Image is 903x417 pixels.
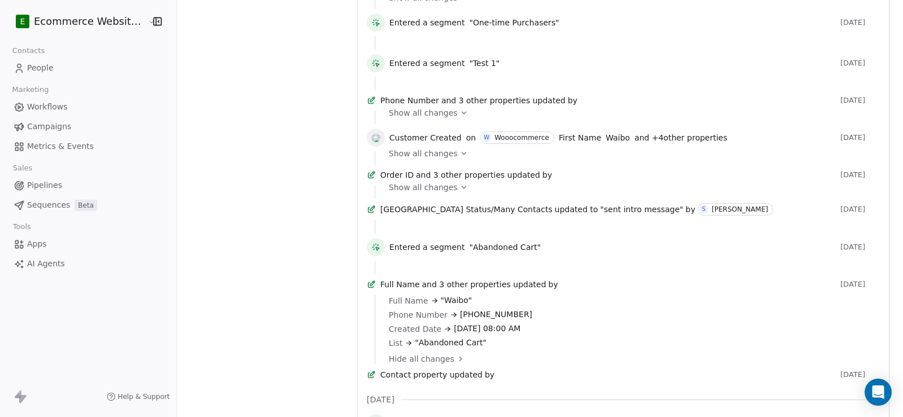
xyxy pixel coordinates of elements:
[712,205,768,213] div: [PERSON_NAME]
[20,16,25,27] span: E
[380,279,420,290] span: Full Name
[415,337,486,349] span: "Abandoned Cart"
[389,242,465,253] span: Entered a segment
[416,169,540,181] span: and 3 other properties updated
[389,107,872,118] a: Show all changes
[484,133,489,142] div: W
[9,59,168,77] a: People
[9,176,168,195] a: Pipelines
[542,169,552,181] span: by
[555,204,598,215] span: updated to
[34,14,145,29] span: Ecommerce Website Builder
[8,160,37,177] span: Sales
[389,353,872,365] a: Hide all changes
[840,170,880,179] span: [DATE]
[466,132,476,143] span: on
[389,148,872,159] a: Show all changes
[840,18,880,27] span: [DATE]
[840,133,880,142] span: [DATE]
[389,132,462,143] span: Customer Created
[8,218,36,235] span: Tools
[389,295,428,306] span: Full Name
[389,107,458,118] span: Show all changes
[865,379,892,406] div: Open Intercom Messenger
[27,258,65,270] span: AI Agents
[460,309,532,321] span: [PHONE_NUMBER]
[389,309,448,321] span: Phone Number
[14,12,140,31] button: EEcommerce Website Builder
[389,148,458,159] span: Show all changes
[371,133,380,142] img: woocommerce.svg
[413,369,483,380] span: property updated
[27,238,47,250] span: Apps
[840,205,880,214] span: [DATE]
[686,204,695,215] span: by
[559,132,601,143] span: First Name
[389,337,402,349] span: List
[568,95,577,106] span: by
[9,137,168,156] a: Metrics & Events
[422,279,546,290] span: and 3 other properties updated
[634,132,727,143] span: and + 4 other properties
[389,182,872,193] a: Show all changes
[9,254,168,273] a: AI Agents
[9,235,168,253] a: Apps
[389,58,465,69] span: Entered a segment
[441,295,472,306] span: "Waibo"
[380,369,411,380] span: Contact
[9,196,168,214] a: SequencesBeta
[840,280,880,289] span: [DATE]
[389,323,441,335] span: Created Date
[7,81,54,98] span: Marketing
[380,204,553,215] span: [GEOGRAPHIC_DATA] Status/Many Contacts
[494,134,549,142] div: Wooocommerce
[454,323,520,335] span: [DATE] 08:00 AM
[469,58,499,69] span: "Test 1"
[549,279,558,290] span: by
[441,95,566,106] span: and 3 other properties updated
[9,98,168,116] a: Workflows
[27,62,54,74] span: People
[380,95,439,106] span: Phone Number
[27,199,70,211] span: Sequences
[389,353,454,365] span: Hide all changes
[27,121,71,133] span: Campaigns
[606,132,630,143] span: Waibo
[840,96,880,105] span: [DATE]
[840,370,880,379] span: [DATE]
[380,169,414,181] span: Order ID
[27,101,68,113] span: Workflows
[702,205,705,214] div: S
[389,182,458,193] span: Show all changes
[118,392,170,401] span: Help & Support
[840,59,880,68] span: [DATE]
[74,200,97,211] span: Beta
[27,179,62,191] span: Pipelines
[367,394,394,405] span: [DATE]
[7,42,50,59] span: Contacts
[600,204,683,215] span: "sent intro message"
[9,117,168,136] a: Campaigns
[469,242,541,253] span: "Abandoned Cart"
[27,141,94,152] span: Metrics & Events
[469,17,559,28] span: "One-time Purchasers"
[389,17,465,28] span: Entered a segment
[107,392,170,401] a: Help & Support
[840,243,880,252] span: [DATE]
[485,369,494,380] span: by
